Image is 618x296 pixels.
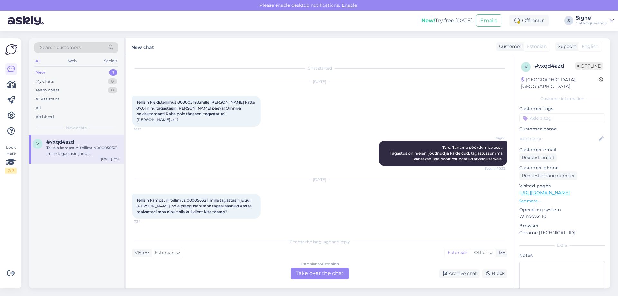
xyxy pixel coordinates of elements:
div: Extra [519,243,605,248]
div: AI Assistant [35,96,59,102]
label: New chat [131,42,154,51]
p: Visited pages [519,183,605,189]
span: Other [474,250,487,255]
div: Tellisin kampsuni tellimus 000050321 ,mille tagastasin juuuli [PERSON_NAME],pole praeguseni raha ... [46,145,120,157]
div: All [35,105,41,111]
div: All [34,57,42,65]
span: #vxqd4azd [46,139,74,145]
div: # vxqd4azd [535,62,575,70]
span: 10:19 [134,127,158,132]
div: Block [482,269,507,278]
span: Signe [481,136,505,140]
div: Archive chat [439,269,480,278]
div: [DATE] [132,79,507,85]
img: Askly Logo [5,43,17,56]
input: Add a tag [519,113,605,123]
div: Customer information [519,96,605,101]
div: 2 / 3 [5,168,17,174]
div: [GEOGRAPHIC_DATA], [GEOGRAPHIC_DATA] [521,76,599,90]
div: Archived [35,114,54,120]
span: New chats [66,125,87,131]
div: Request phone number [519,171,577,180]
span: 7:34 [134,219,158,224]
div: Try free [DATE]: [421,17,473,24]
div: New [35,69,45,76]
p: Windows 10 [519,213,605,220]
input: Add name [520,135,598,142]
span: Search customers [40,44,81,51]
div: Me [496,250,505,256]
div: Look Here [5,145,17,174]
div: [DATE] [132,177,507,183]
span: v [36,141,39,146]
p: Chrome [TECHNICAL_ID] [519,229,605,236]
span: Tellisin kleidi,tellimus 000005148,mille [PERSON_NAME] kätte 07.01 ning tagastasin [PERSON_NAME] ... [136,100,256,122]
div: Choose the language and reply [132,239,507,245]
p: Customer email [519,147,605,153]
span: Tere, Täname pöördumise eest. Tagastus on meieni jõudnud ja käideldud, tagastussumma kantakse Tei... [390,145,504,161]
p: Notes [519,252,605,259]
span: English [582,43,598,50]
div: Support [555,43,576,50]
p: Customer name [519,126,605,132]
div: Signe [576,15,607,21]
div: Estonian [445,248,471,258]
span: Tellisin kampsuni tellimus 000050321 ,mille tagastasin juuuli [PERSON_NAME],pole praeguseni raha ... [136,198,253,214]
b: New! [421,17,435,24]
span: Seen ✓ 10:22 [481,166,505,171]
div: [DATE] 7:34 [101,157,120,161]
div: 1 [109,69,117,76]
div: S [564,16,573,25]
div: Request email [519,153,557,162]
p: Customer phone [519,165,605,171]
div: Team chats [35,87,59,93]
span: Enable [340,2,359,8]
span: Offline [575,62,603,70]
span: Estonian [155,249,174,256]
div: Estonian to Estonian [301,261,339,267]
div: Take over the chat [291,268,349,279]
div: My chats [35,78,54,85]
div: 0 [108,87,117,93]
div: Socials [103,57,118,65]
span: Estonian [527,43,547,50]
p: See more ... [519,198,605,204]
button: Emails [476,14,501,27]
div: Catalogue-shop [576,21,607,26]
div: Web [67,57,78,65]
p: Browser [519,223,605,229]
a: [URL][DOMAIN_NAME] [519,190,570,196]
a: SigneCatalogue-shop [576,15,614,26]
div: Off-hour [509,15,549,26]
div: Customer [496,43,521,50]
div: Chat started [132,65,507,71]
p: Customer tags [519,105,605,112]
span: v [525,64,527,69]
div: Visitor [132,250,149,256]
p: Operating system [519,206,605,213]
div: 0 [108,78,117,85]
